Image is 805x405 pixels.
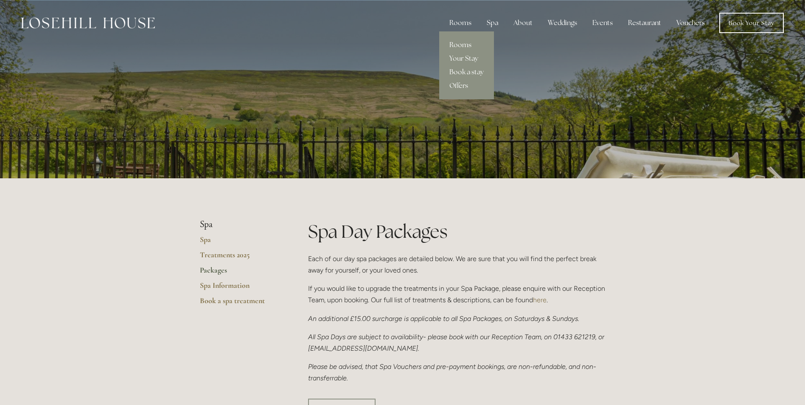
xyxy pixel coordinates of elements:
a: Book a stay [439,65,494,79]
a: Rooms [439,38,494,52]
li: Spa [200,219,281,230]
em: An additional £15.00 surcharge is applicable to all Spa Packages, on Saturdays & Sundays. [308,315,579,323]
a: Spa [200,235,281,250]
div: Rooms [443,14,478,31]
img: Losehill House [21,17,155,28]
a: Book a spa treatment [200,296,281,311]
div: Events [586,14,620,31]
div: Weddings [541,14,584,31]
p: Each of our day spa packages are detailed below. We are sure that you will find the perfect break... [308,253,606,276]
em: All Spa Days are subject to availability- please book with our Reception Team, on 01433 621219, o... [308,333,606,352]
a: Treatments 2025 [200,250,281,265]
div: About [507,14,539,31]
a: Packages [200,265,281,281]
a: Vouchers [670,14,712,31]
a: Offers [439,79,494,93]
div: Spa [480,14,505,31]
a: Spa Information [200,281,281,296]
h1: Spa Day Packages [308,219,606,244]
a: here [533,296,547,304]
a: Book Your Stay [719,13,784,33]
a: Your Stay [439,52,494,65]
em: Please be advised, that Spa Vouchers and pre-payment bookings, are non-refundable, and non-transf... [308,363,596,382]
div: Restaurant [621,14,668,31]
p: If you would like to upgrade the treatments in your Spa Package, please enquire with our Receptio... [308,283,606,306]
